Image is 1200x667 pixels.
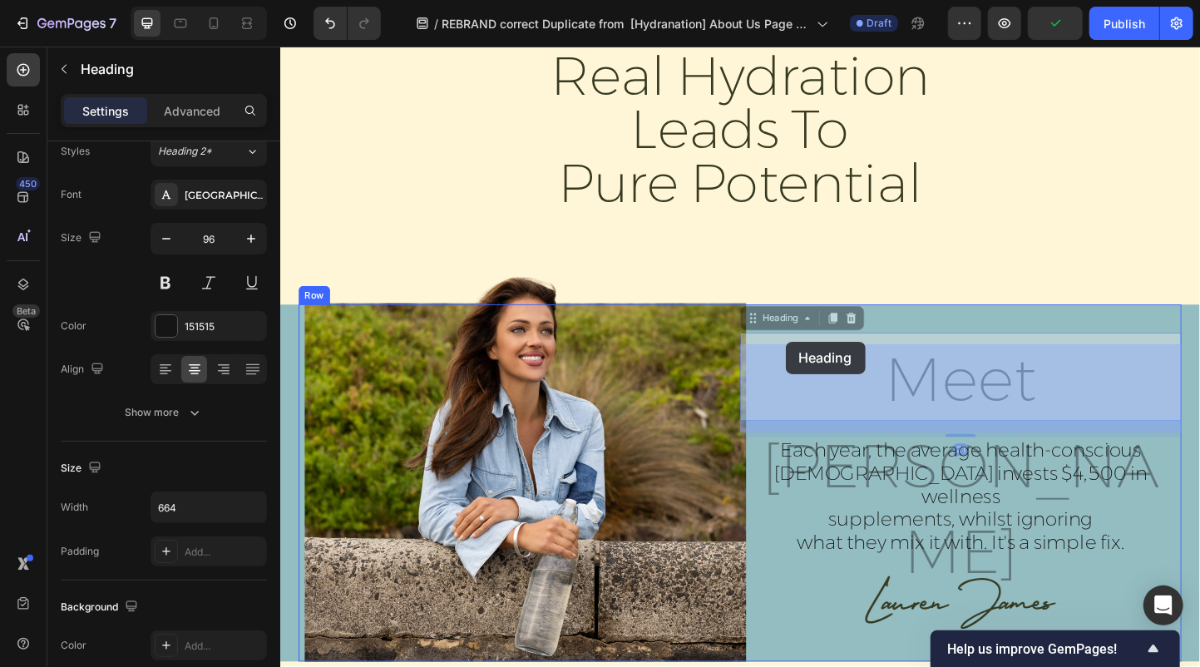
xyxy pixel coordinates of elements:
[61,319,86,333] div: Color
[61,187,81,202] div: Font
[1104,15,1145,32] div: Publish
[61,544,99,559] div: Padding
[434,15,438,32] span: /
[126,404,203,421] div: Show more
[185,639,263,654] div: Add...
[947,641,1143,657] span: Help us improve GemPages!
[185,188,263,203] div: [GEOGRAPHIC_DATA]
[61,144,90,159] div: Styles
[61,398,267,427] button: Show more
[158,144,212,159] span: Heading 2*
[61,500,88,515] div: Width
[151,136,267,166] button: Heading 2*
[109,13,116,33] p: 7
[867,16,891,31] span: Draft
[61,638,86,653] div: Color
[61,358,107,381] div: Align
[81,59,260,79] p: Heading
[16,177,40,190] div: 450
[947,639,1163,659] button: Show survey - Help us improve GemPages!
[1143,585,1183,625] div: Open Intercom Messenger
[280,47,1200,667] iframe: Design area
[82,102,129,120] p: Settings
[442,15,810,32] span: REBRAND correct Duplicate from [Hydranation] About Us Page TEST
[185,319,263,334] div: 151515
[12,304,40,318] div: Beta
[151,492,266,522] input: Auto
[1089,7,1159,40] button: Publish
[61,457,105,480] div: Size
[164,102,220,120] p: Advanced
[185,545,263,560] div: Add...
[314,7,381,40] div: Undo/Redo
[61,596,141,619] div: Background
[61,227,105,250] div: Size
[7,7,124,40] button: 7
